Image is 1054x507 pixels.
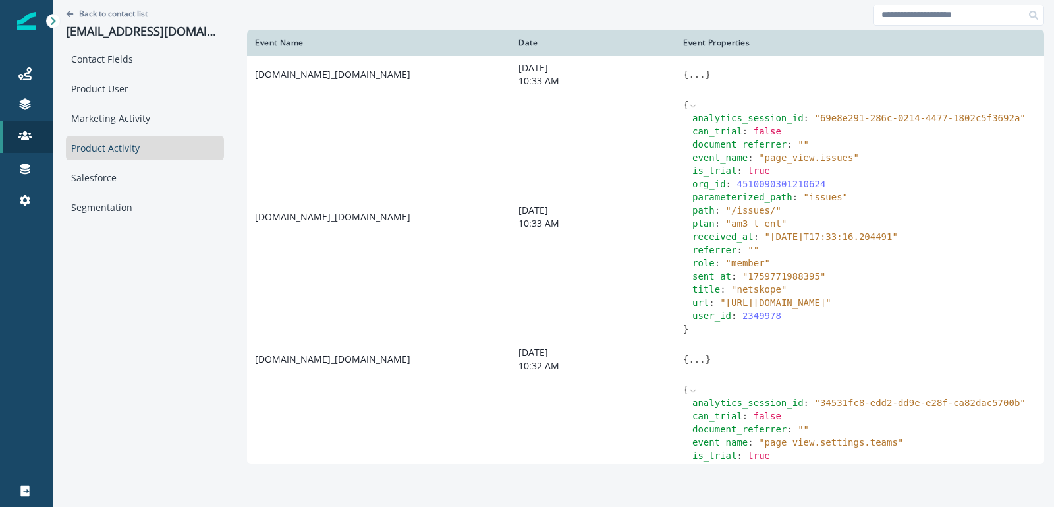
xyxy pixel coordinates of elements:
[688,68,705,81] button: ...
[726,205,781,216] span: " /issues/ "
[66,47,224,71] div: Contact Fields
[692,218,715,229] span: plan
[742,311,781,321] span: 2349978
[759,437,903,448] span: " page_view.settings.teams "
[692,396,1036,409] div: :
[692,449,1036,462] div: :
[683,354,688,365] span: {
[798,139,809,150] span: " "
[692,309,1036,322] div: :
[688,353,705,366] button: ...
[692,191,1036,204] div: :
[683,324,688,334] span: }
[692,231,754,242] span: received_at
[518,61,667,75] p: [DATE]
[814,113,1025,123] span: " 69e8e291-286c-0214-4477-1802c5f3692a "
[692,423,1036,436] div: :
[683,69,688,80] span: {
[726,218,787,229] span: " am3_t_ent "
[247,56,511,93] td: [DOMAIN_NAME]_[DOMAIN_NAME]
[692,436,1036,449] div: :
[692,192,792,202] span: parameterized_path
[754,411,781,421] span: false
[255,38,503,48] div: Event Name
[518,359,667,373] p: 10:32 AM
[79,8,148,19] p: Back to contact list
[754,126,781,136] span: false
[692,398,804,408] span: analytics_session_id
[66,8,148,19] button: Go back
[692,204,1036,217] div: :
[748,245,759,255] span: " "
[692,271,731,282] span: sent_at
[692,179,726,189] span: org_id
[726,258,770,268] span: " member "
[692,139,787,150] span: document_referrer
[692,411,742,421] span: can_trial
[692,297,709,308] span: url
[814,398,1025,408] span: " 34531fc8-edd2-dd9e-e28f-ca82dac5700b "
[683,100,688,110] span: {
[247,341,511,378] td: [DOMAIN_NAME]_[DOMAIN_NAME]
[66,165,224,190] div: Salesforce
[692,424,787,434] span: document_referrer
[66,136,224,160] div: Product Activity
[692,409,1036,423] div: :
[683,384,688,395] span: {
[518,346,667,359] p: [DATE]
[66,76,224,101] div: Product User
[518,217,667,230] p: 10:33 AM
[692,164,1036,177] div: :
[804,192,848,202] span: " issues "
[692,138,1036,151] div: :
[692,463,726,474] span: org_id
[692,450,736,461] span: is_trial
[706,354,711,365] span: }
[683,38,1036,48] div: Event Properties
[17,12,36,30] img: Inflection
[692,284,720,295] span: title
[66,106,224,131] div: Marketing Activity
[748,165,770,176] span: true
[742,271,825,282] span: " 1759771988395 "
[66,195,224,220] div: Segmentation
[247,93,511,341] td: [DOMAIN_NAME]_[DOMAIN_NAME]
[692,125,1036,138] div: :
[692,113,804,123] span: analytics_session_id
[692,243,1036,256] div: :
[692,256,1036,270] div: :
[736,179,825,189] span: 4510090301210624
[736,463,825,474] span: 4510090301210624
[692,462,1036,475] div: :
[692,205,715,216] span: path
[692,230,1036,243] div: :
[759,152,859,163] span: " page_view.issues "
[692,177,1036,191] div: :
[692,126,742,136] span: can_trial
[518,38,667,48] div: Date
[692,258,715,268] span: role
[692,283,1036,296] div: :
[692,111,1036,125] div: :
[692,245,736,255] span: referrer
[518,75,667,88] p: 10:33 AM
[798,424,809,434] span: " "
[731,284,787,295] span: " netskope "
[748,450,770,461] span: true
[692,311,731,321] span: user_id
[692,296,1036,309] div: :
[66,24,224,39] p: [EMAIL_ADDRESS][DOMAIN_NAME]
[692,151,1036,164] div: :
[692,437,748,448] span: event_name
[720,297,831,308] span: " [URL][DOMAIN_NAME] "
[692,270,1036,283] div: :
[692,152,748,163] span: event_name
[692,217,1036,230] div: :
[765,231,898,242] span: " [DATE]T17:33:16.204491 "
[692,165,736,176] span: is_trial
[706,69,711,80] span: }
[518,204,667,217] p: [DATE]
